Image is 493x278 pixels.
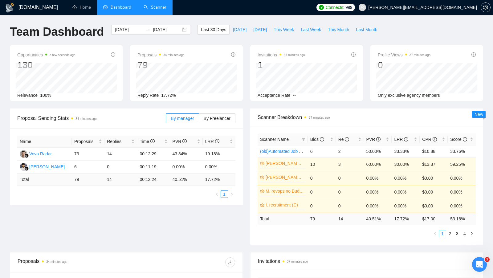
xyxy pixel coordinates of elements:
span: info-circle [150,139,155,143]
td: 0.00% [203,161,235,174]
td: 17.72 % [203,174,235,186]
span: Last Month [356,26,377,33]
span: Score [450,137,467,142]
span: crown [260,189,264,193]
span: info-circle [231,52,235,57]
span: Invitations [258,257,475,265]
time: 34 minutes ago [46,260,67,264]
span: Time [140,139,154,144]
td: 0.00% [364,185,392,199]
li: 1 [221,190,228,198]
span: left [215,192,219,196]
span: [DATE] [253,26,267,33]
li: 4 [461,230,468,237]
time: 34 minutes ago [163,53,184,57]
span: info-circle [182,139,187,143]
span: Last 30 Days [201,26,226,33]
td: 53.16 % [448,213,476,225]
td: Total [258,213,308,225]
span: to [145,27,150,32]
td: 00:11:19 [137,161,170,174]
td: 0.00% [364,171,392,185]
td: 0.00% [448,199,476,213]
span: Only exclusive agency members [378,93,440,98]
td: 79 [308,213,336,225]
button: This Month [324,25,352,35]
li: 2 [446,230,454,237]
span: dashboard [103,5,108,9]
span: 999 [345,4,352,11]
span: Profile Views [378,51,430,59]
td: $0.00 [420,199,448,213]
td: 0.00% [392,199,420,213]
div: 0 [378,59,430,71]
span: Dashboard [111,5,131,10]
span: filter [300,135,307,144]
th: Name [17,136,72,148]
button: left [431,230,439,237]
td: 19.18% [203,148,235,161]
td: 0 [336,171,364,185]
span: setting [481,5,490,10]
span: Relevance [17,93,38,98]
span: crown [260,161,264,166]
li: Next Page [228,190,235,198]
img: VR [20,150,27,158]
a: VRVova Radar [20,151,52,156]
td: 0.00% [392,171,420,185]
span: info-circle [111,52,115,57]
span: info-circle [320,137,324,141]
td: 14 [104,148,137,161]
span: Last Week [301,26,321,33]
span: LRR [205,139,219,144]
span: Proposals [74,138,97,145]
li: Next Page [468,230,476,237]
time: 37 minutes ago [409,53,430,57]
span: By manager [171,116,194,121]
a: (old)Automated Job Search [260,149,312,154]
div: 1 [258,59,305,71]
a: [PERSON_NAME] + search on skills (B) [266,174,304,181]
td: 0 [308,199,336,213]
span: filter [302,137,305,141]
span: 100% [40,93,51,98]
input: End date [153,26,181,33]
td: $10.88 [420,145,448,157]
span: crown [260,175,264,179]
td: 00:12:29 [137,148,170,161]
td: 0 [336,185,364,199]
td: Total [17,174,72,186]
td: $ 17.00 [420,213,448,225]
h1: Team Dashboard [10,25,104,39]
td: 30.00% [392,157,420,171]
span: 17.72% [161,93,176,98]
td: 14 [104,174,137,186]
td: 40.51 % [170,174,203,186]
span: CPR [422,137,437,142]
a: searchScanner [144,5,166,10]
td: 0.00% [448,185,476,199]
img: gigradar-bm.png [24,166,29,171]
a: [PERSON_NAME] (B) [266,160,304,167]
span: Scanner Breakdown [258,113,476,121]
li: 3 [454,230,461,237]
span: Connects: [326,4,344,11]
span: Invitations [258,51,305,59]
td: 0 [336,199,364,213]
span: [DATE] [233,26,246,33]
span: PVR [173,139,187,144]
a: homeHome [72,5,91,10]
span: This Week [274,26,294,33]
td: 0.00% [170,161,203,174]
div: Proposals [18,257,126,267]
iframe: Intercom live chat [472,257,487,272]
span: -- [293,93,296,98]
a: I. recruitment (C) [266,202,304,208]
span: By Freelancer [204,116,230,121]
a: 1 [221,191,228,198]
span: info-circle [463,137,467,141]
td: 00:12:24 [137,174,170,186]
td: 0.00% [392,185,420,199]
li: 1 [439,230,446,237]
td: 14 [336,213,364,225]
